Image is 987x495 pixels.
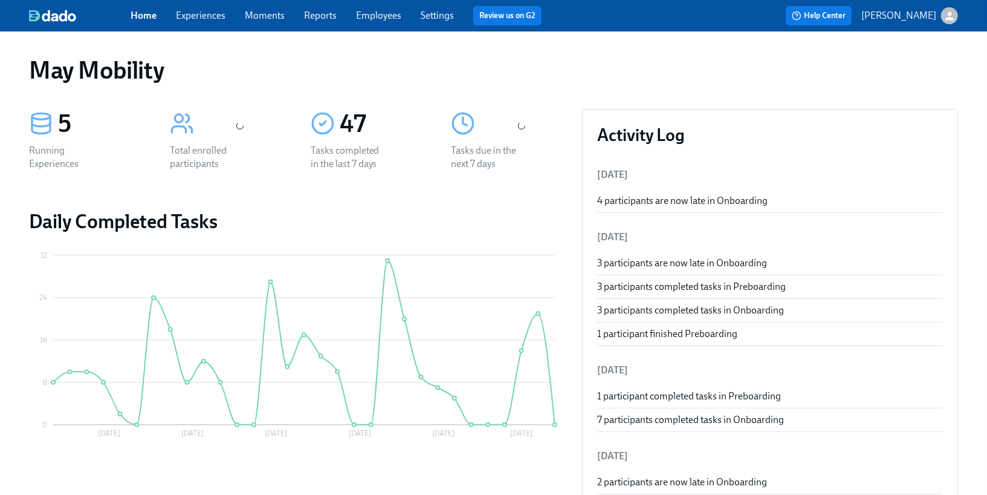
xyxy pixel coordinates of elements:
div: 4 participants are now late in Onboarding [597,194,943,208]
a: Home [131,10,157,21]
tspan: 16 [40,336,47,344]
div: 3 participants completed tasks in Onboarding [597,304,943,317]
button: Review us on G2 [473,6,542,25]
a: Reports [304,10,337,21]
div: 2 participants are now late in Onboarding [597,476,943,489]
tspan: 0 [42,421,47,429]
a: Moments [245,10,285,21]
span: [DATE] [597,169,628,180]
div: 5 [58,109,141,139]
tspan: 8 [43,378,47,387]
tspan: 32 [40,251,47,260]
div: 1 participant completed tasks in Preboarding [597,390,943,403]
h1: May Mobility [29,56,164,85]
a: Review us on G2 [479,10,536,22]
button: Help Center [786,6,852,25]
div: 47 [340,109,422,139]
div: Running Experiences [29,144,106,171]
div: Total enrolled participants [170,144,247,171]
li: [DATE] [597,356,943,385]
tspan: [DATE] [510,430,532,438]
a: dado [29,10,131,22]
tspan: [DATE] [432,430,455,438]
a: Settings [421,10,454,21]
div: 3 participants completed tasks in Preboarding [597,280,943,293]
span: Help Center [792,10,846,22]
h2: Daily Completed Tasks [29,209,563,234]
a: Experiences [176,10,225,21]
p: [PERSON_NAME] [861,9,936,22]
button: [PERSON_NAME] [861,7,958,24]
h3: Activity Log [597,124,943,146]
div: Tasks completed in the last 7 days [311,144,388,171]
div: 7 participants completed tasks in Onboarding [597,413,943,427]
div: 1 participant finished Preboarding [597,327,943,341]
tspan: [DATE] [349,430,371,438]
tspan: [DATE] [265,430,287,438]
li: [DATE] [597,223,943,252]
tspan: 24 [39,293,47,302]
a: Employees [356,10,401,21]
div: 3 participants are now late in Onboarding [597,257,943,270]
img: dado [29,10,76,22]
tspan: [DATE] [98,430,120,438]
div: Tasks due in the next 7 days [451,144,528,171]
li: [DATE] [597,442,943,471]
tspan: [DATE] [181,430,204,438]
